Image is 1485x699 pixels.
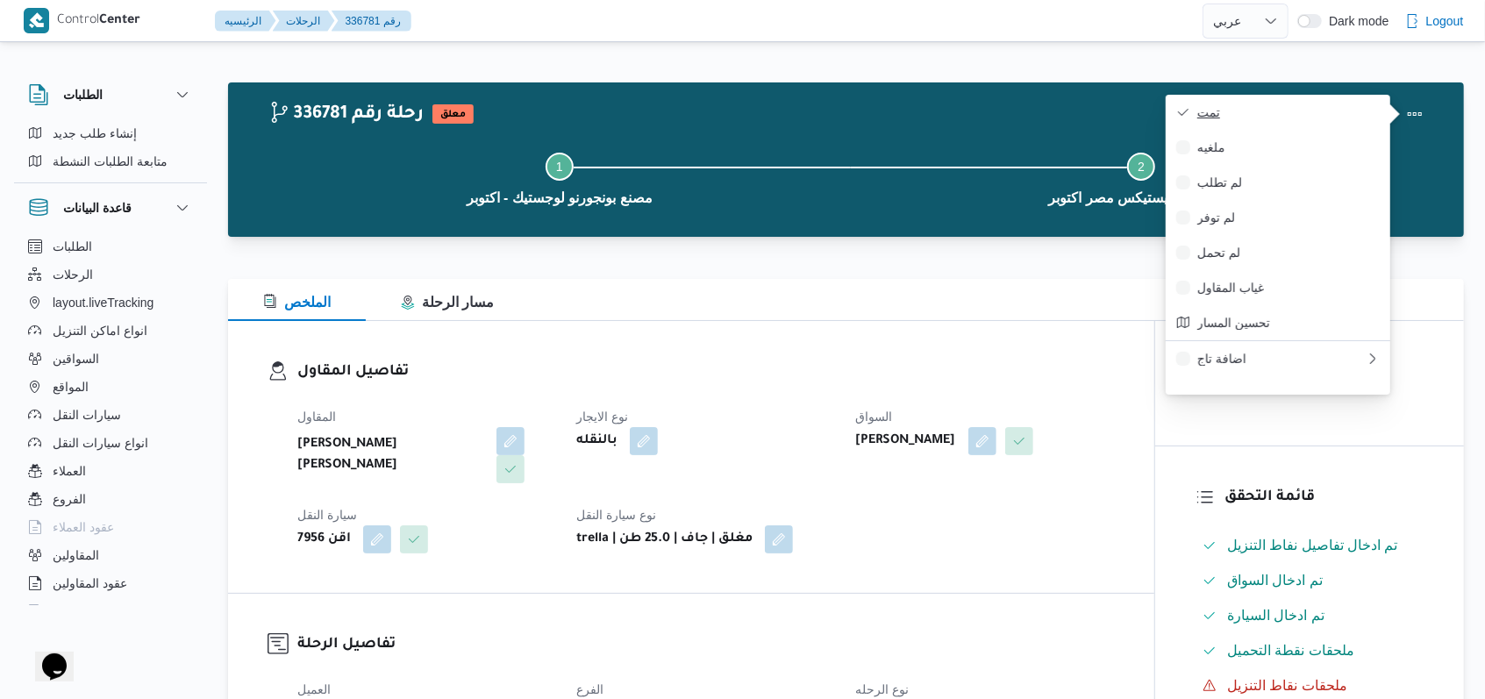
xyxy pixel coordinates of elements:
span: السواق [856,410,893,424]
span: تم ادخال السيارة [1227,608,1324,623]
b: Center [100,14,141,28]
span: الفرع [576,682,603,696]
h3: تفاصيل المقاول [297,360,1115,384]
button: تم ادخال السيارة [1196,602,1424,630]
span: نوع سيارة النقل [576,508,656,522]
button: عقود المقاولين [21,569,200,597]
b: اقن 7956 [297,529,351,550]
button: إنشاء طلب جديد [21,119,200,147]
span: اضافة تاج [1197,352,1366,366]
button: الطلبات [28,84,193,105]
button: الرحلات [21,260,200,289]
button: تم ادخال تفاصيل نفاط التنزيل [1196,531,1424,560]
b: trella | مغلق | جاف | 25.0 طن [576,529,753,550]
h3: تفاصيل الرحلة [297,633,1115,657]
span: الطلبات [53,236,92,257]
button: المواقع [21,373,200,401]
span: 2 [1138,160,1145,174]
span: العملاء [53,460,86,481]
span: ملحقات نقطة التحميل [1227,640,1354,661]
span: اجيليتى لوجيستيكس مصر اكتوبر [1049,188,1234,209]
span: سيارة النقل [297,508,357,522]
button: اجيليتى لوجيستيكس مصر اكتوبر [851,132,1433,223]
span: غياب المقاول [1197,281,1380,295]
h3: قاعدة البيانات [63,197,132,218]
button: Actions [1397,96,1432,132]
span: ملغيه [1197,140,1380,154]
span: 1 [556,160,563,174]
span: سيارات النقل [53,404,121,425]
button: العملاء [21,457,200,485]
span: ملحقات نقطة التحميل [1227,643,1354,658]
span: المواقع [53,376,89,397]
button: layout.liveTracking [21,289,200,317]
h3: قائمة التحقق [1224,486,1424,510]
span: انواع اماكن التنزيل [53,320,147,341]
h2: 336781 رحلة رقم [268,104,424,127]
h3: الطلبات [63,84,103,105]
span: تمت [1197,105,1380,119]
div: الطلبات [14,119,207,182]
span: انواع سيارات النقل [53,432,148,453]
span: الفروع [53,489,86,510]
button: تمت [1166,95,1390,130]
b: بالنقله [576,431,618,452]
span: المقاول [297,410,336,424]
button: الرئيسيه [215,11,276,32]
iframe: chat widget [18,629,74,681]
button: قاعدة البيانات [28,197,193,218]
button: المقاولين [21,541,200,569]
span: ملحقات نقاط التنزيل [1227,675,1347,696]
button: عقود العملاء [21,513,200,541]
span: المقاولين [53,545,99,566]
span: الرحلات [53,264,93,285]
span: الملخص [263,295,331,310]
button: انواع اماكن التنزيل [21,317,200,345]
span: Dark mode [1322,14,1389,28]
span: ملحقات نقاط التنزيل [1227,678,1347,693]
button: اضافة تاج [1166,340,1390,376]
span: تم ادخال السواق [1227,570,1323,591]
span: تم ادخال السواق [1227,573,1323,588]
span: لم توفر [1197,210,1380,225]
button: اجهزة التليفون [21,597,200,625]
span: اجهزة التليفون [53,601,125,622]
button: ملغيه [1166,130,1390,165]
span: إنشاء طلب جديد [53,123,137,144]
span: متابعة الطلبات النشطة [53,151,168,172]
span: عقود المقاولين [53,573,127,594]
span: لم تطلب [1197,175,1380,189]
button: تحسين المسار [1166,305,1390,340]
span: مصنع بونجورنو لوجستيك - اكتوبر [467,188,653,209]
span: تحسين المسار [1197,316,1380,330]
button: سيارات النقل [21,401,200,429]
button: Logout [1398,4,1471,39]
button: متابعة الطلبات النشطة [21,147,200,175]
b: معلق [440,110,466,120]
button: لم توفر [1166,200,1390,235]
button: الفروع [21,485,200,513]
button: الرحلات [273,11,335,32]
span: السواقين [53,348,99,369]
button: انواع سيارات النقل [21,429,200,457]
span: مسار الرحلة [401,295,494,310]
button: غياب المقاول [1166,270,1390,305]
div: قاعدة البيانات [14,232,207,612]
button: السواقين [21,345,200,373]
span: نوع الايجار [576,410,628,424]
span: معلق [432,104,474,124]
span: عقود العملاء [53,517,114,538]
button: لم تحمل [1166,235,1390,270]
button: مصنع بونجورنو لوجستيك - اكتوبر [268,132,851,223]
span: العميل [297,682,331,696]
button: 336781 رقم [332,11,411,32]
button: ملحقات نقطة التحميل [1196,637,1424,665]
span: layout.liveTracking [53,292,153,313]
b: [PERSON_NAME] [856,431,956,452]
button: الطلبات [21,232,200,260]
b: [PERSON_NAME] [PERSON_NAME] [297,434,484,476]
span: تم ادخال تفاصيل نفاط التنزيل [1227,535,1398,556]
span: تم ادخال السيارة [1227,605,1324,626]
img: X8yXhbKr1z7QwAAAABJRU5ErkJggg== [24,8,49,33]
